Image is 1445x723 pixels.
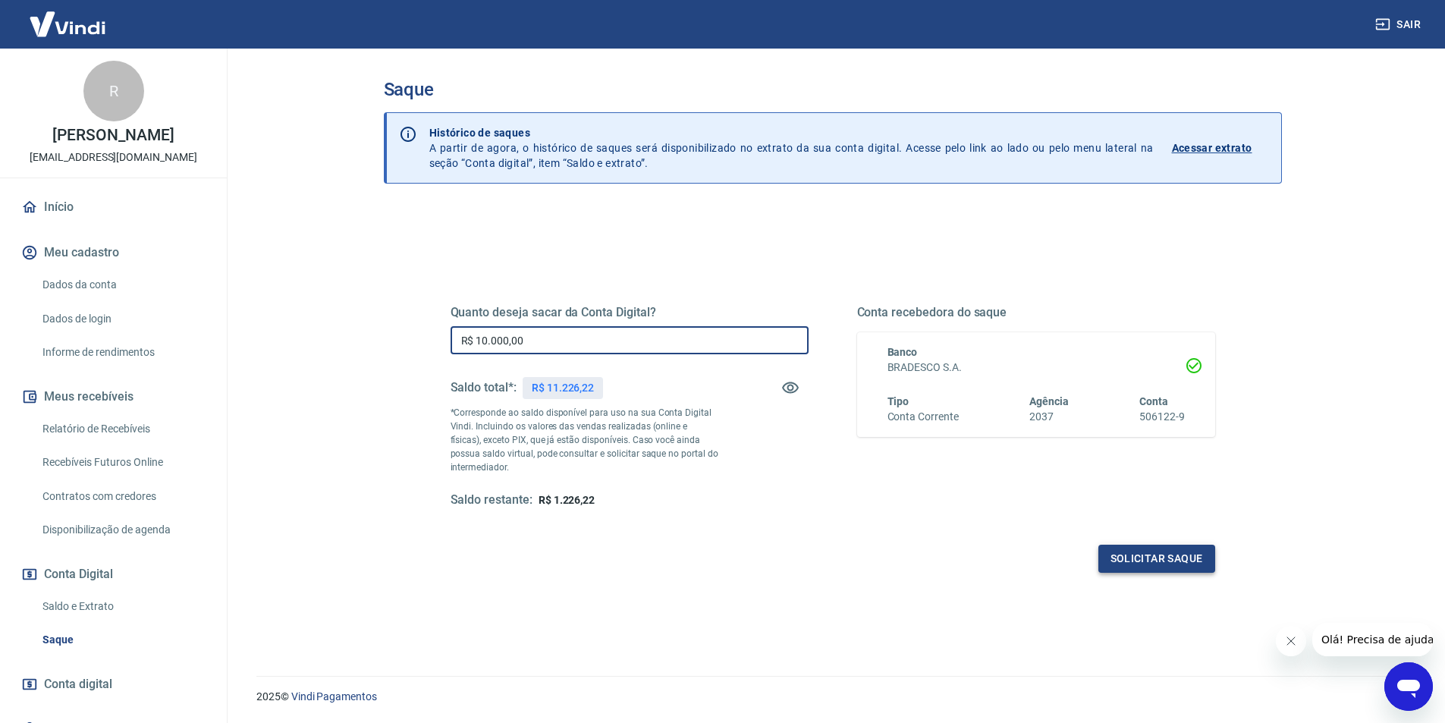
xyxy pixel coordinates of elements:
h6: 2037 [1029,409,1069,425]
a: Recebíveis Futuros Online [36,447,209,478]
h5: Saldo restante: [451,492,532,508]
span: Agência [1029,395,1069,407]
p: *Corresponde ao saldo disponível para uso na sua Conta Digital Vindi. Incluindo os valores das ve... [451,406,719,474]
h3: Saque [384,79,1282,100]
a: Conta digital [18,668,209,701]
a: Saldo e Extrato [36,591,209,622]
p: 2025 © [256,689,1409,705]
div: R [83,61,144,121]
button: Sair [1372,11,1427,39]
a: Dados da conta [36,269,209,300]
p: [EMAIL_ADDRESS][DOMAIN_NAME] [30,149,197,165]
button: Solicitar saque [1098,545,1215,573]
a: Disponibilização de agenda [36,514,209,545]
button: Meus recebíveis [18,380,209,413]
p: R$ 11.226,22 [532,380,594,396]
h5: Saldo total*: [451,380,517,395]
a: Informe de rendimentos [36,337,209,368]
img: Vindi [18,1,117,47]
a: Dados de login [36,303,209,335]
span: R$ 1.226,22 [539,494,595,506]
h5: Quanto deseja sacar da Conta Digital? [451,305,809,320]
button: Meu cadastro [18,236,209,269]
p: Histórico de saques [429,125,1154,140]
h6: Conta Corrente [887,409,959,425]
a: Início [18,190,209,224]
iframe: Mensagem da empresa [1312,623,1433,656]
h6: BRADESCO S.A. [887,360,1185,376]
a: Relatório de Recebíveis [36,413,209,445]
h6: 506122-9 [1139,409,1185,425]
button: Conta Digital [18,558,209,591]
span: Conta digital [44,674,112,695]
span: Banco [887,346,918,358]
h5: Conta recebedora do saque [857,305,1215,320]
a: Contratos com credores [36,481,209,512]
p: A partir de agora, o histórico de saques será disponibilizado no extrato da sua conta digital. Ac... [429,125,1154,171]
iframe: Fechar mensagem [1276,626,1306,656]
span: Olá! Precisa de ajuda? [9,11,127,23]
p: Acessar extrato [1172,140,1252,156]
a: Saque [36,624,209,655]
a: Acessar extrato [1172,125,1269,171]
p: [PERSON_NAME] [52,127,174,143]
iframe: Botão para abrir a janela de mensagens [1384,662,1433,711]
span: Conta [1139,395,1168,407]
a: Vindi Pagamentos [291,690,377,703]
span: Tipo [887,395,909,407]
